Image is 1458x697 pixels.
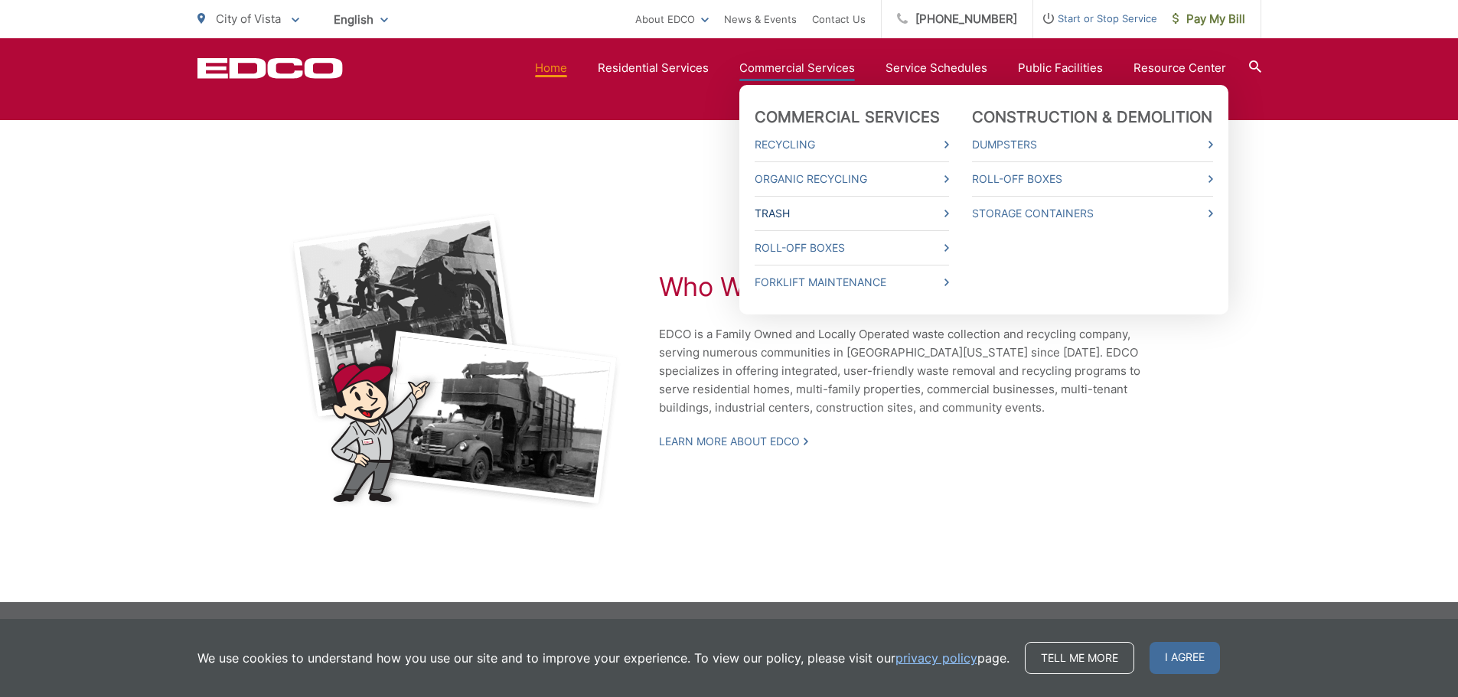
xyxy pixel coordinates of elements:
[598,59,709,77] a: Residential Services
[972,204,1213,223] a: Storage Containers
[659,272,1172,302] h2: Who We Are
[886,59,987,77] a: Service Schedules
[755,135,949,154] a: Recycling
[635,10,709,28] a: About EDCO
[972,108,1213,126] a: Construction & Demolition
[755,204,949,223] a: Trash
[755,273,949,292] a: Forklift Maintenance
[1025,642,1134,674] a: Tell me more
[1018,59,1103,77] a: Public Facilities
[216,11,281,26] span: City of Vista
[197,649,1010,667] p: We use cookies to understand how you use our site and to improve your experience. To view our pol...
[972,170,1213,188] a: Roll-Off Boxes
[1150,642,1220,674] span: I agree
[972,135,1213,154] a: Dumpsters
[895,649,977,667] a: privacy policy
[535,59,567,77] a: Home
[659,325,1172,417] p: EDCO is a Family Owned and Locally Operated waste collection and recycling company, serving numer...
[1133,59,1226,77] a: Resource Center
[755,108,941,126] a: Commercial Services
[659,435,808,448] a: Learn More About EDCO
[755,239,949,257] a: Roll-Off Boxes
[812,10,866,28] a: Contact Us
[1173,10,1245,28] span: Pay My Bill
[322,6,400,33] span: English
[724,10,797,28] a: News & Events
[289,212,621,510] img: Black and white photos of early garbage trucks
[197,57,343,79] a: EDCD logo. Return to the homepage.
[739,59,855,77] a: Commercial Services
[755,170,949,188] a: Organic Recycling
